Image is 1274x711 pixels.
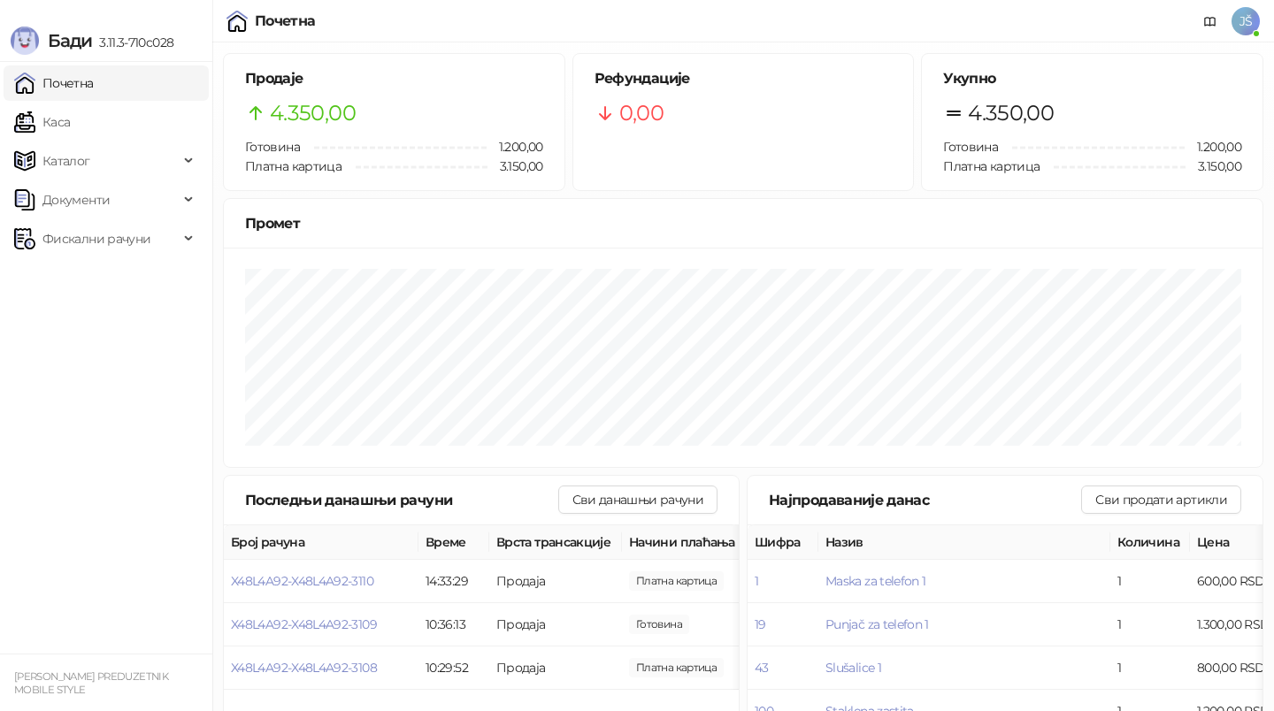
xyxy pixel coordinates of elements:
td: 14:33:29 [418,560,489,603]
td: Продаја [489,560,622,603]
span: 1.200,00 [629,615,689,634]
span: JŠ [1232,7,1260,35]
td: 10:29:52 [418,646,489,690]
img: Logo [11,27,39,55]
th: Врста трансакције [489,525,622,560]
span: Готовина [245,139,300,155]
button: 1 [755,573,758,589]
td: 10:36:13 [418,603,489,646]
td: Продаја [489,646,622,690]
span: 1.200,00 [1185,137,1241,157]
span: Документи [42,182,110,218]
span: 0,00 [619,96,664,130]
span: 4.350,00 [968,96,1054,130]
div: Почетна [255,14,316,28]
span: 1.200,00 [487,137,543,157]
td: Продаја [489,603,622,646]
button: 43 [755,660,769,676]
a: Каса [14,104,70,140]
div: Последњи данашњи рачуни [245,489,558,511]
span: Каталог [42,143,90,179]
button: X48L4A92-X48L4A92-3109 [231,616,377,632]
span: 2.100,00 [629,571,724,591]
div: Најпродаваније данас [769,489,1081,511]
td: 1 [1110,603,1190,646]
th: Шифра [748,525,818,560]
span: 3.150,00 [1186,157,1241,176]
h5: Рефундације [595,68,893,89]
span: 1.050,00 [629,658,724,677]
th: Количина [1110,525,1190,560]
h5: Продаје [245,68,543,89]
span: 4.350,00 [270,96,356,130]
h5: Укупно [943,68,1241,89]
td: 1 [1110,560,1190,603]
th: Број рачуна [224,525,418,560]
button: Punjač za telefon 1 [825,616,929,632]
span: Готовина [943,139,998,155]
button: 19 [755,616,766,632]
a: Почетна [14,65,94,101]
span: 3.150,00 [487,157,543,176]
span: Бади [48,30,92,51]
button: X48L4A92-X48L4A92-3110 [231,573,373,589]
span: Фискални рачуни [42,221,150,256]
span: Платна картица [245,158,342,174]
th: Назив [818,525,1110,560]
button: Сви продати артикли [1081,485,1241,514]
td: 1 [1110,646,1190,690]
a: Документација [1196,7,1224,35]
div: Промет [245,212,1241,234]
th: Време [418,525,489,560]
button: X48L4A92-X48L4A92-3108 [231,660,377,676]
span: 3.11.3-710c028 [92,34,173,50]
button: Slušalice 1 [825,660,881,676]
th: Начини плаћања [622,525,799,560]
button: Maska za telefon 1 [825,573,925,589]
small: [PERSON_NAME] PREDUZETNIK MOBILE STYLE [14,670,168,696]
button: Сви данашњи рачуни [558,485,718,514]
span: Платна картица [943,158,1040,174]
